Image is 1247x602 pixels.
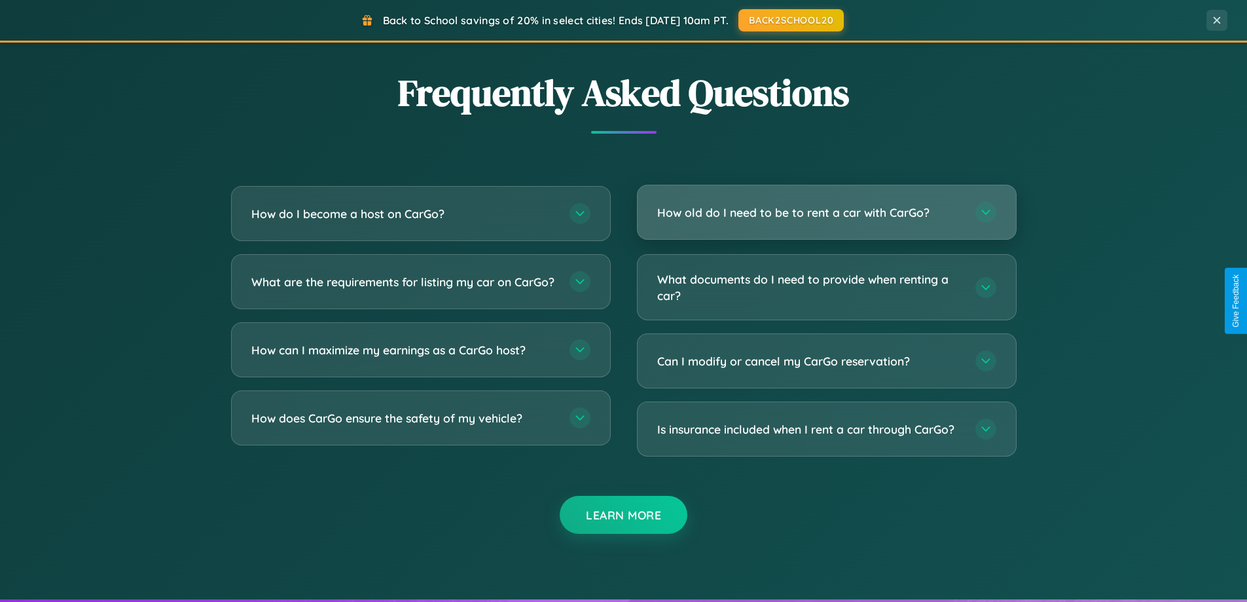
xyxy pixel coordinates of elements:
h3: How can I maximize my earnings as a CarGo host? [251,342,556,358]
h3: Can I modify or cancel my CarGo reservation? [657,353,962,369]
h3: What documents do I need to provide when renting a car? [657,271,962,303]
h3: How do I become a host on CarGo? [251,206,556,222]
button: Learn More [560,496,687,534]
h3: What are the requirements for listing my car on CarGo? [251,274,556,290]
h3: Is insurance included when I rent a car through CarGo? [657,421,962,438]
h2: Frequently Asked Questions [231,67,1017,118]
h3: How does CarGo ensure the safety of my vehicle? [251,410,556,426]
h3: How old do I need to be to rent a car with CarGo? [657,204,962,221]
button: BACK2SCHOOL20 [738,9,844,31]
div: Give Feedback [1231,274,1240,328]
span: Back to School savings of 20% in select cities! Ends [DATE] 10am PT. [383,14,729,27]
